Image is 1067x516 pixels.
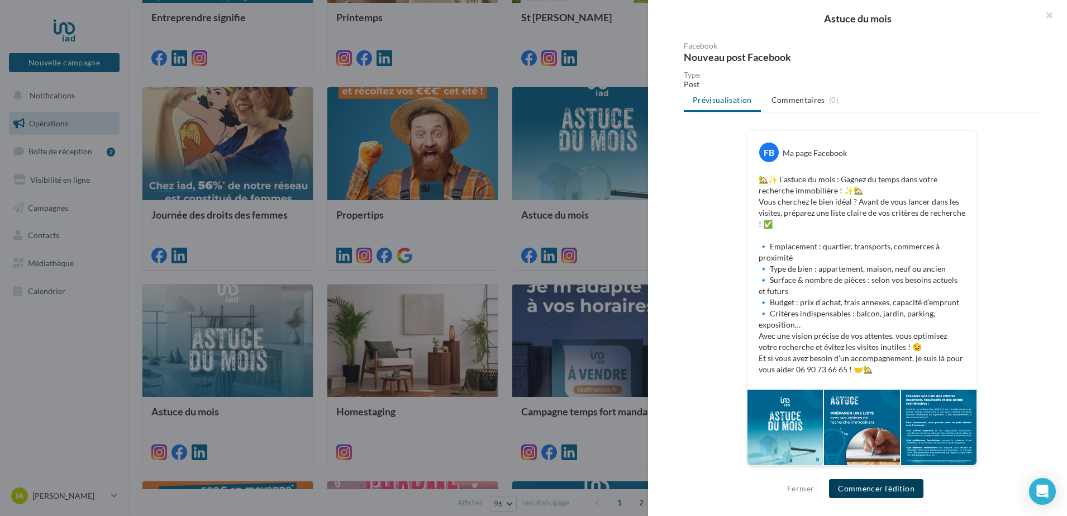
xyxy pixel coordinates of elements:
[747,466,977,480] div: La prévisualisation est non-contractuelle
[759,174,965,375] p: 🏡✨ L’astuce du mois : Gagnez du temps dans votre recherche immobilière ! ✨🏡 Vous cherchez le bien...
[684,79,1040,90] div: Post
[666,13,1049,23] div: Astuce du mois
[829,479,923,498] button: Commencer l'édition
[771,94,825,106] span: Commentaires
[684,52,858,62] div: Nouveau post Facebook
[684,71,1040,79] div: Type
[1029,478,1056,505] div: Open Intercom Messenger
[783,148,847,159] div: Ma page Facebook
[684,42,858,50] div: Facebook
[783,482,818,495] button: Fermer
[829,96,839,105] span: (0)
[759,143,779,162] div: FB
